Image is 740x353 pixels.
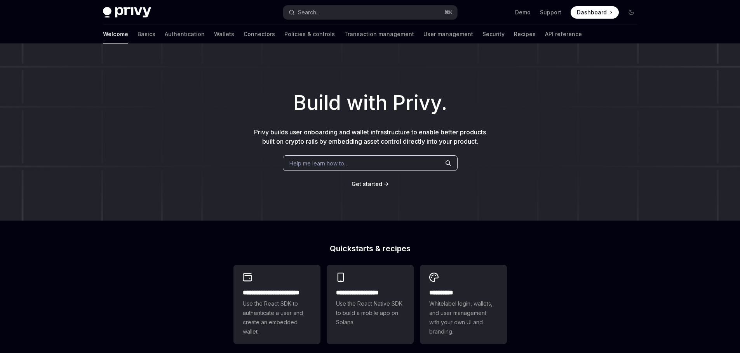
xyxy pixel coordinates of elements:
[138,25,155,43] a: Basics
[327,265,414,344] a: **** **** **** ***Use the React Native SDK to build a mobile app on Solana.
[540,9,561,16] a: Support
[625,6,637,19] button: Toggle dark mode
[283,5,457,19] button: Open search
[423,25,473,43] a: User management
[165,25,205,43] a: Authentication
[571,6,619,19] a: Dashboard
[233,245,507,252] h2: Quickstarts & recipes
[429,299,498,336] span: Whitelabel login, wallets, and user management with your own UI and branding.
[12,88,728,118] h1: Build with Privy.
[420,265,507,344] a: **** *****Whitelabel login, wallets, and user management with your own UI and branding.
[289,159,348,167] span: Help me learn how to…
[103,7,151,18] img: dark logo
[103,25,128,43] a: Welcome
[444,9,453,16] span: ⌘ K
[482,25,505,43] a: Security
[545,25,582,43] a: API reference
[254,128,486,145] span: Privy builds user onboarding and wallet infrastructure to enable better products built on crypto ...
[344,25,414,43] a: Transaction management
[352,181,382,187] span: Get started
[214,25,234,43] a: Wallets
[284,25,335,43] a: Policies & controls
[298,8,320,17] div: Search...
[577,9,607,16] span: Dashboard
[515,9,531,16] a: Demo
[352,180,382,188] a: Get started
[336,299,404,327] span: Use the React Native SDK to build a mobile app on Solana.
[244,25,275,43] a: Connectors
[243,299,311,336] span: Use the React SDK to authenticate a user and create an embedded wallet.
[514,25,536,43] a: Recipes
